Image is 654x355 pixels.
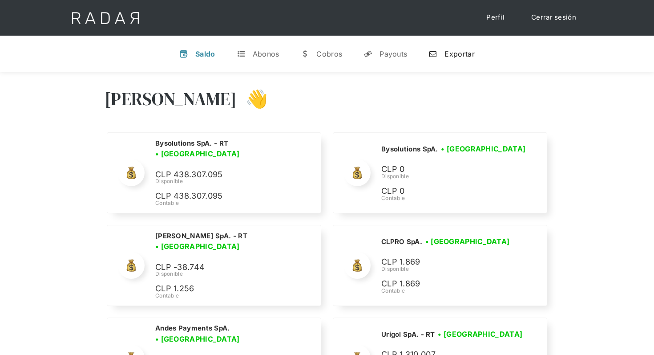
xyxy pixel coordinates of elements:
[155,199,310,207] div: Contable
[381,330,435,339] h2: Urigol SpA. - RT
[155,168,289,181] p: CLP 438.307.095
[237,49,246,58] div: t
[105,88,237,110] h3: [PERSON_NAME]
[428,49,437,58] div: n
[381,277,515,290] p: CLP 1.869
[155,261,289,274] p: CLP -38.744
[522,9,585,26] a: Cerrar sesión
[381,163,515,176] p: CLP 0
[155,334,240,344] h3: • [GEOGRAPHIC_DATA]
[195,49,215,58] div: Saldo
[253,49,279,58] div: Abonos
[381,256,515,269] p: CLP 1.869
[155,324,230,333] h2: Andes Payments SpA.
[381,145,438,154] h2: Bysolutions SpA.
[155,190,289,203] p: CLP 438.307.095
[381,172,529,180] div: Disponible
[300,49,309,58] div: w
[381,185,515,198] p: CLP 0
[155,292,310,300] div: Contable
[381,265,515,273] div: Disponible
[441,143,525,154] h3: • [GEOGRAPHIC_DATA]
[155,139,228,148] h2: Bysolutions SpA. - RT
[363,49,372,58] div: y
[179,49,188,58] div: v
[155,282,289,295] p: CLP 1.256
[381,287,515,295] div: Contable
[155,232,247,241] h2: [PERSON_NAME] SpA. - RT
[438,329,522,339] h3: • [GEOGRAPHIC_DATA]
[477,9,513,26] a: Perfil
[381,194,529,202] div: Contable
[425,236,510,247] h3: • [GEOGRAPHIC_DATA]
[379,49,407,58] div: Payouts
[381,237,422,246] h2: CLPRO SpA.
[316,49,342,58] div: Cobros
[155,177,310,185] div: Disponible
[155,148,240,159] h3: • [GEOGRAPHIC_DATA]
[444,49,474,58] div: Exportar
[155,241,240,252] h3: • [GEOGRAPHIC_DATA]
[237,88,268,110] h3: 👋
[155,270,310,278] div: Disponible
